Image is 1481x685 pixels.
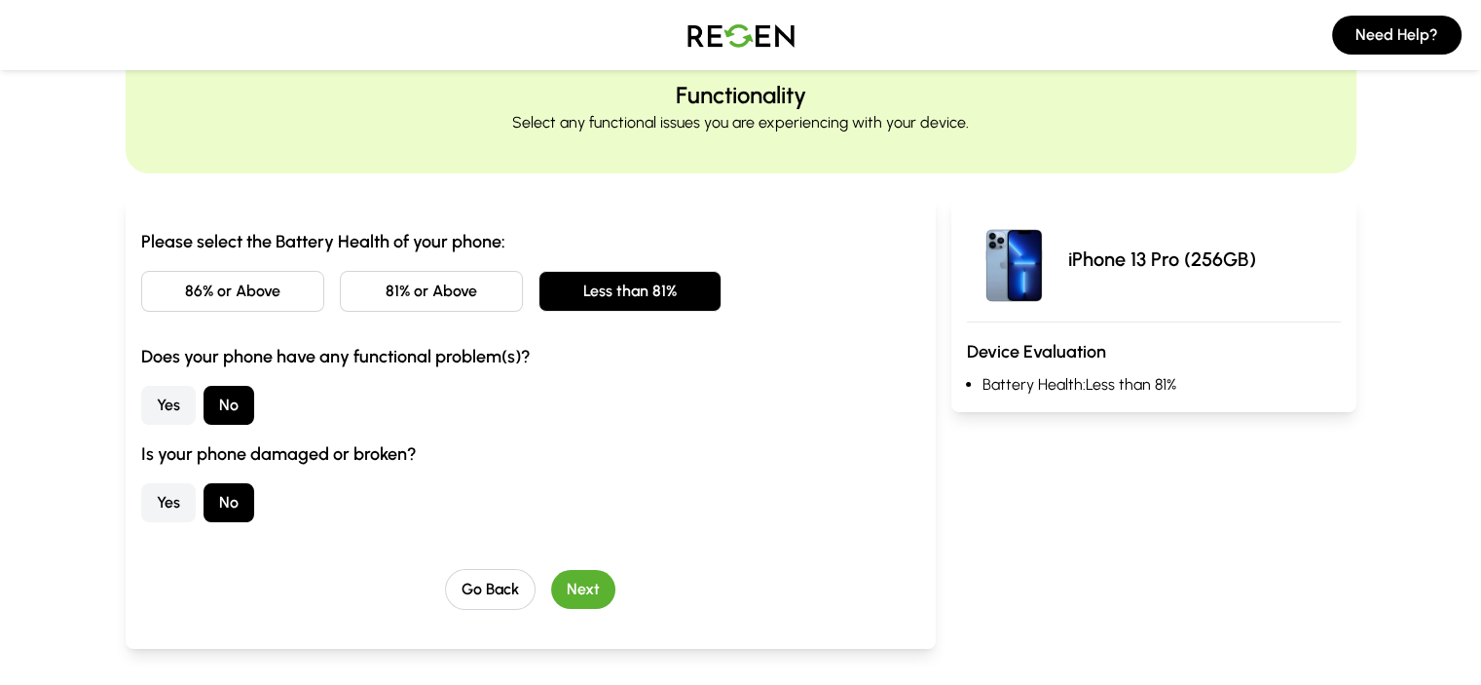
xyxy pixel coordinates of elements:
img: Logo [673,8,809,62]
button: Go Back [445,569,536,610]
button: Next [551,570,615,609]
p: iPhone 13 Pro (256GB) [1068,246,1256,273]
h3: Is your phone damaged or broken? [141,440,920,468]
h3: Please select the Battery Health of your phone: [141,228,920,255]
button: Yes [141,386,196,425]
img: iPhone 13 Pro [967,212,1060,306]
h3: Device Evaluation [967,338,1341,365]
button: Less than 81% [538,271,722,312]
button: No [204,483,254,522]
h2: Functionality [676,80,806,111]
p: Select any functional issues you are experiencing with your device. [512,111,969,134]
button: Yes [141,483,196,522]
button: 86% or Above [141,271,324,312]
li: Battery Health: Less than 81% [982,373,1341,397]
h3: Does your phone have any functional problem(s)? [141,343,920,370]
button: Need Help? [1332,16,1462,55]
button: No [204,386,254,425]
button: 81% or Above [340,271,523,312]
